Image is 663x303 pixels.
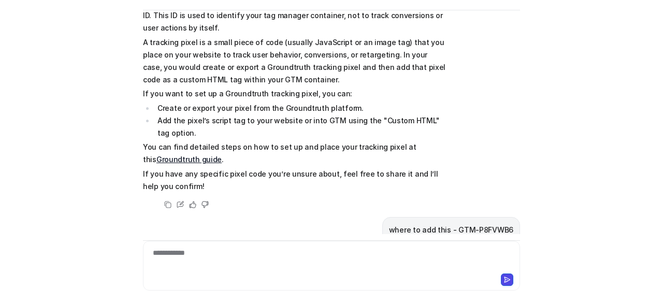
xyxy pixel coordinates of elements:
[143,168,446,193] p: If you have any specific pixel code you’re unsure about, feel free to share it and I’ll help you ...
[143,141,446,166] p: You can find detailed steps on how to set up and place your tracking pixel at this .
[143,36,446,86] p: A tracking pixel is a small piece of code (usually JavaScript or an image tag) that you place on ...
[156,155,222,164] a: Groundtruth guide
[154,114,446,139] li: Add the pixel’s script tag to your website or into GTM using the "Custom HTML" tag option.
[143,88,446,100] p: If you want to set up a Groundtruth tracking pixel, you can:
[154,102,446,114] li: Create or export your pixel from the Groundtruth platform.
[389,224,513,236] p: where to add this - GTM-P8FVWB6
